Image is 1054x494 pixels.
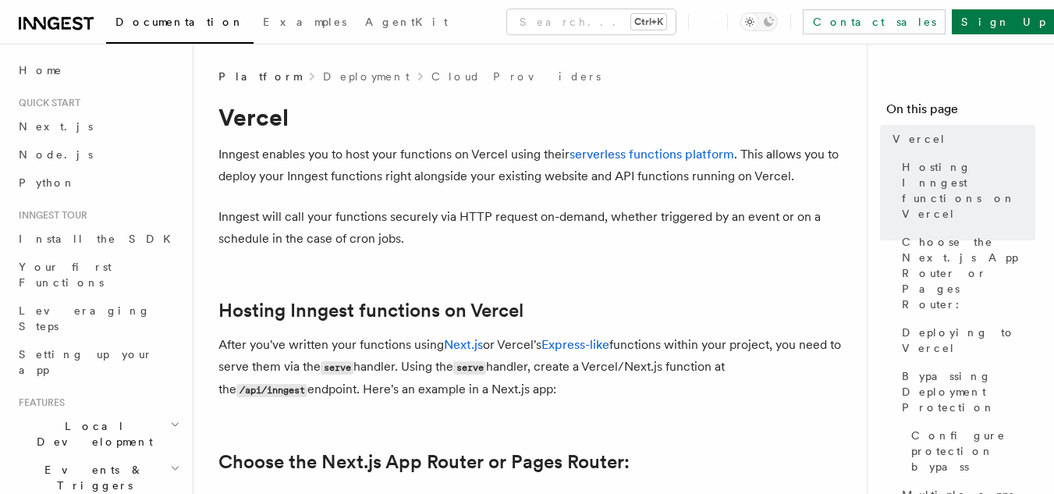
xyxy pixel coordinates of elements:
[218,144,843,187] p: Inngest enables you to host your functions on Vercel using their . This allows you to deploy your...
[902,234,1035,312] span: Choose the Next.js App Router or Pages Router:
[12,56,183,84] a: Home
[218,206,843,250] p: Inngest will call your functions securely via HTTP request on-demand, whether triggered by an eve...
[12,462,170,493] span: Events & Triggers
[218,300,523,322] a: Hosting Inngest functions on Vercel
[365,16,448,28] span: AgentKit
[893,131,946,147] span: Vercel
[19,233,180,245] span: Install the SDK
[236,384,307,397] code: /api/inngest
[218,103,843,131] h1: Vercel
[541,337,609,352] a: Express-like
[911,428,1035,474] span: Configure protection bypass
[902,325,1035,356] span: Deploying to Vercel
[431,69,601,84] a: Cloud Providers
[19,261,112,289] span: Your first Functions
[896,228,1035,318] a: Choose the Next.js App Router or Pages Router:
[507,9,676,34] button: Search...Ctrl+K
[902,368,1035,415] span: Bypassing Deployment Protection
[19,62,62,78] span: Home
[323,69,410,84] a: Deployment
[106,5,254,44] a: Documentation
[12,412,183,456] button: Local Development
[444,337,483,352] a: Next.js
[902,159,1035,222] span: Hosting Inngest functions on Vercel
[356,5,457,42] a: AgentKit
[218,334,843,401] p: After you've written your functions using or Vercel's functions within your project, you need to ...
[896,153,1035,228] a: Hosting Inngest functions on Vercel
[453,361,486,375] code: serve
[12,418,170,450] span: Local Development
[12,297,183,340] a: Leveraging Steps
[19,348,153,376] span: Setting up your app
[803,9,946,34] a: Contact sales
[570,147,734,162] a: serverless functions platform
[12,140,183,169] a: Node.js
[19,148,93,161] span: Node.js
[740,12,778,31] button: Toggle dark mode
[12,169,183,197] a: Python
[12,225,183,253] a: Install the SDK
[12,253,183,297] a: Your first Functions
[12,97,80,109] span: Quick start
[218,451,630,473] a: Choose the Next.js App Router or Pages Router:
[254,5,356,42] a: Examples
[263,16,346,28] span: Examples
[631,14,666,30] kbd: Ctrl+K
[321,361,353,375] code: serve
[19,176,76,189] span: Python
[218,69,301,84] span: Platform
[12,112,183,140] a: Next.js
[115,16,244,28] span: Documentation
[12,209,87,222] span: Inngest tour
[12,396,65,409] span: Features
[896,318,1035,362] a: Deploying to Vercel
[886,125,1035,153] a: Vercel
[905,421,1035,481] a: Configure protection bypass
[886,100,1035,125] h4: On this page
[896,362,1035,421] a: Bypassing Deployment Protection
[12,340,183,384] a: Setting up your app
[19,120,93,133] span: Next.js
[19,304,151,332] span: Leveraging Steps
